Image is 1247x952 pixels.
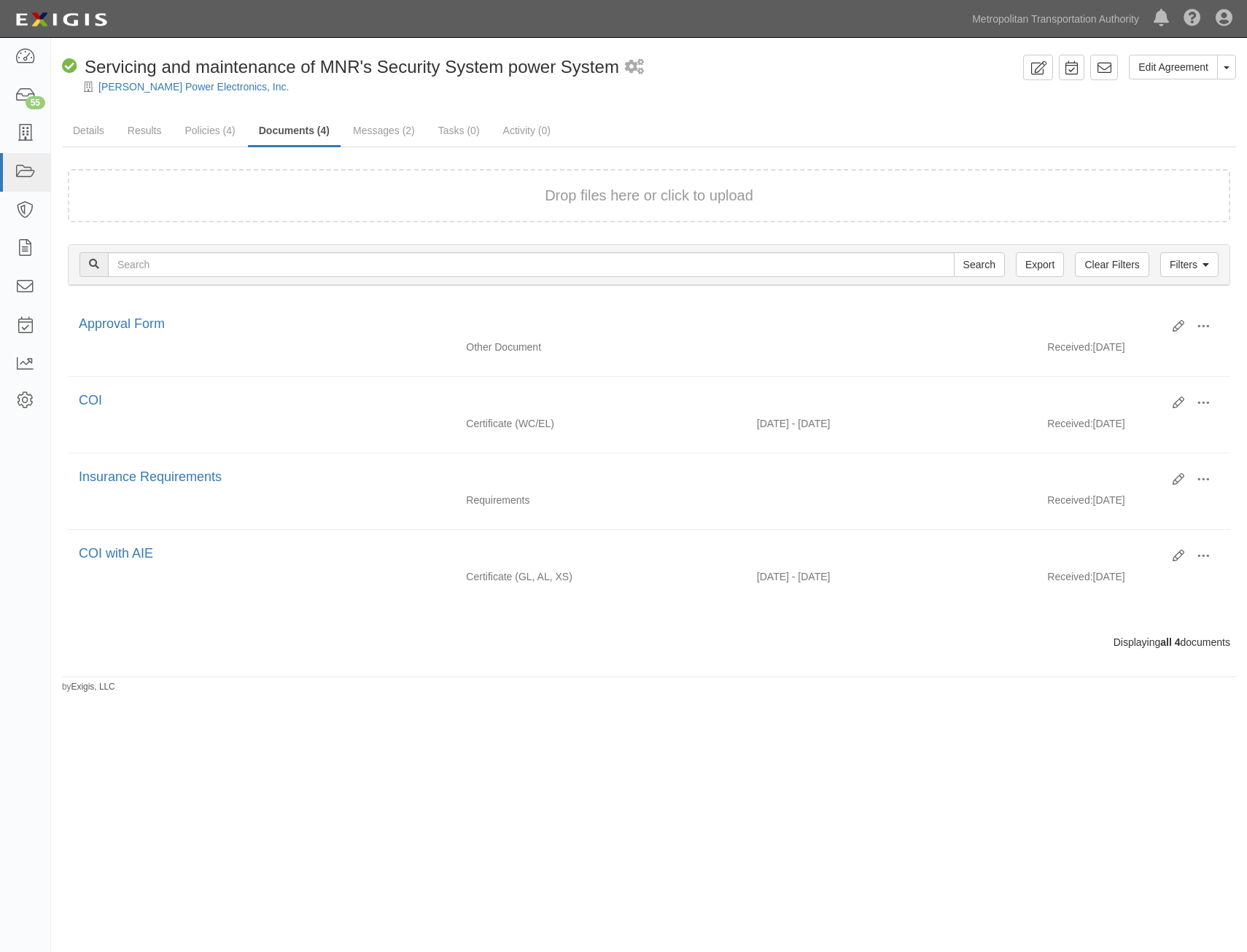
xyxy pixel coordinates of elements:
[85,57,619,77] span: Servicing and maintenance of MNR's Security System power System
[746,416,1037,431] div: Effective 01/01/2025 - Expiration 01/01/2026
[545,185,753,206] button: Drop files here or click to upload
[79,468,1162,487] div: Insurance Requirements
[455,569,746,584] div: General Liability Auto Liability Excess/Umbrella Liability
[248,116,341,147] a: Documents (4)
[342,116,426,145] a: Messages (2)
[62,681,115,693] small: by
[1016,252,1064,277] a: Export
[1036,493,1230,515] div: [DATE]
[117,116,173,145] a: Results
[79,546,153,561] a: COI with AIE
[427,116,491,145] a: Tasks (0)
[174,116,246,145] a: Policies (4)
[79,393,102,407] a: COI
[1075,252,1149,277] a: Clear Filters
[492,116,562,145] a: Activity (0)
[108,252,955,277] input: Search
[26,96,45,109] div: 55
[746,569,1037,584] div: Effective 01/01/2025 - Expiration 01/01/2026
[1184,10,1201,28] i: Help Center - Complianz
[965,4,1146,34] a: Metropolitan Transportation Authority
[625,60,644,75] i: 2 scheduled workflows
[1047,416,1092,431] p: Received:
[1129,55,1218,79] a: Edit Agreement
[1047,493,1092,507] p: Received:
[62,55,619,79] div: Servicing and maintenance of MNR's Security System power System
[79,545,1162,563] div: COI with AIE
[455,340,746,354] div: Other Document
[79,316,165,331] a: Approval Form
[1160,636,1180,648] b: all 4
[455,493,746,507] div: Requirements
[62,116,115,145] a: Details
[455,416,746,431] div: Workers Compensation/Employers Liability
[954,252,1005,277] input: Search
[1047,569,1092,584] p: Received:
[1160,252,1219,277] a: Filters
[1047,340,1092,354] p: Received:
[57,635,1241,649] div: Displaying documents
[1036,569,1230,591] div: [DATE]
[1036,416,1230,438] div: [DATE]
[79,391,1162,410] div: COI
[11,7,112,33] img: logo-5460c22ac91f19d4615b14bd174203de0afe785f0fc80cf4dbbc73dc1793850b.png
[71,682,115,692] a: Exigis, LLC
[746,493,1037,493] div: Effective - Expiration
[98,81,289,93] a: [PERSON_NAME] Power Electronics, Inc.
[79,469,222,484] a: Insurance Requirements
[62,59,77,74] i: Compliant
[79,315,1162,334] div: Approval Form
[1036,340,1230,362] div: [DATE]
